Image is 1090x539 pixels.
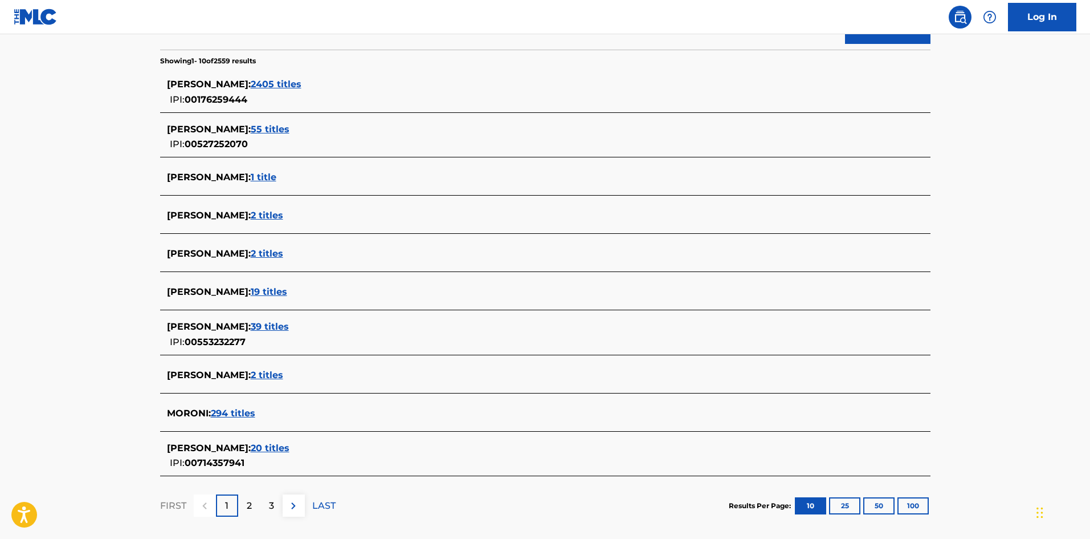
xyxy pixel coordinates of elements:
a: Public Search [949,6,971,29]
div: Help [978,6,1001,29]
span: 294 titles [211,408,255,419]
span: [PERSON_NAME] : [167,286,251,297]
span: 00176259444 [185,94,247,105]
p: Results Per Page: [729,501,794,511]
span: [PERSON_NAME] : [167,172,251,183]
span: 20 titles [251,443,289,453]
span: 55 titles [251,124,289,135]
img: right [287,499,300,513]
p: 3 [269,499,274,513]
button: 10 [795,497,826,514]
span: [PERSON_NAME] : [167,79,251,90]
span: [PERSON_NAME] : [167,248,251,259]
div: Arrastrar [1036,496,1043,530]
iframe: Chat Widget [1033,484,1090,539]
span: [PERSON_NAME] : [167,210,251,221]
button: 50 [863,497,895,514]
span: 00553232277 [185,337,246,347]
span: IPI: [170,139,185,149]
a: Log In [1008,3,1076,31]
p: FIRST [160,499,186,513]
span: [PERSON_NAME] : [167,370,251,380]
span: [PERSON_NAME] : [167,443,251,453]
img: search [953,10,967,24]
p: 2 [247,499,252,513]
span: 19 titles [251,286,287,297]
span: 2 titles [251,248,283,259]
span: IPI: [170,457,185,468]
span: 2405 titles [251,79,301,90]
span: MORONI : [167,408,211,419]
span: [PERSON_NAME] : [167,321,251,332]
p: LAST [312,499,336,513]
p: 1 [225,499,228,513]
button: 100 [897,497,929,514]
span: 00714357941 [185,457,244,468]
p: Showing 1 - 10 of 2559 results [160,56,256,66]
span: [PERSON_NAME] : [167,124,251,135]
div: Widget de chat [1033,484,1090,539]
span: 2 titles [251,210,283,221]
img: MLC Logo [14,9,58,25]
span: 2 titles [251,370,283,380]
span: 39 titles [251,321,289,332]
span: 1 title [251,172,276,183]
button: 25 [829,497,860,514]
span: IPI: [170,337,185,347]
span: 00527252070 [185,139,248,149]
span: IPI: [170,94,185,105]
img: help [983,10,997,24]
